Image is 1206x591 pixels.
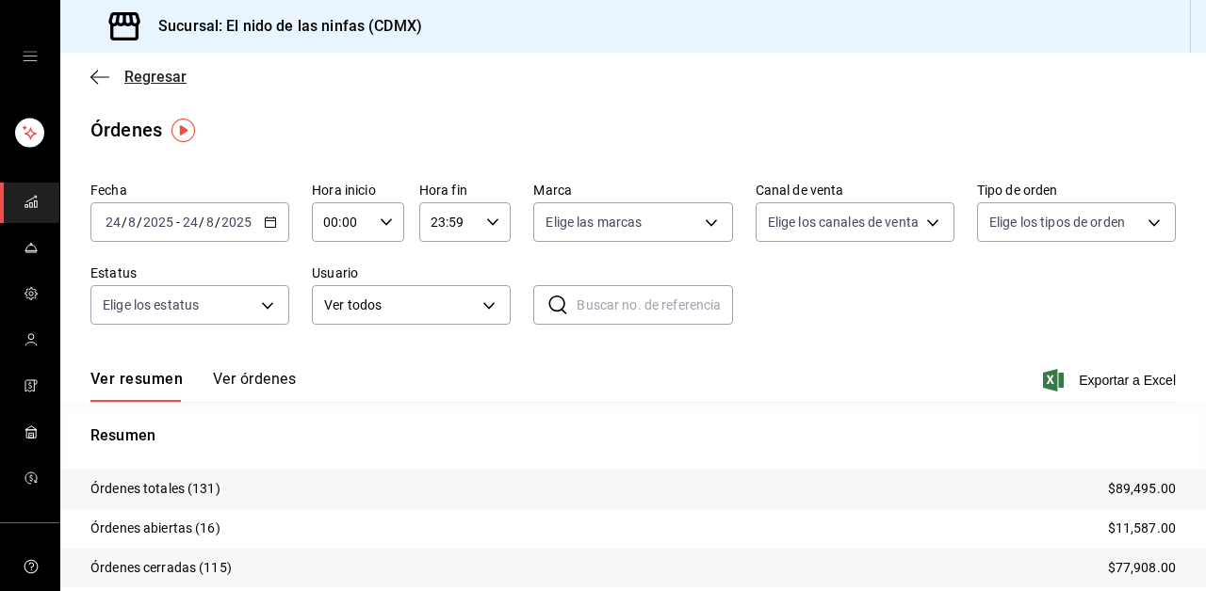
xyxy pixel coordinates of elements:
[124,68,187,86] span: Regresar
[989,213,1125,232] span: Elige los tipos de orden
[768,213,919,232] span: Elige los canales de venta
[182,215,199,230] input: --
[90,558,232,578] p: Órdenes cerradas (115)
[756,184,954,197] label: Canal de venta
[90,68,187,86] button: Regresar
[1047,369,1176,391] button: Exportar a Excel
[103,295,199,314] span: Elige los estatus
[127,215,137,230] input: --
[546,213,642,232] span: Elige las marcas
[215,215,220,230] span: /
[90,424,1176,447] p: Resumen
[1108,479,1176,499] p: $89,495.00
[977,184,1176,197] label: Tipo de orden
[176,215,180,230] span: -
[419,184,512,197] label: Hora fin
[23,49,38,64] button: open drawer
[142,215,174,230] input: ----
[90,479,220,499] p: Órdenes totales (131)
[533,184,732,197] label: Marca
[1108,519,1176,538] p: $11,587.00
[90,266,289,280] label: Estatus
[205,215,215,230] input: --
[90,116,162,144] div: Órdenes
[90,184,289,197] label: Fecha
[90,370,183,402] button: Ver resumen
[213,370,296,402] button: Ver órdenes
[312,184,404,197] label: Hora inicio
[577,286,732,324] input: Buscar no. de referencia
[90,370,296,402] div: navigation tabs
[90,519,220,538] p: Órdenes abiertas (16)
[171,119,195,142] img: Tooltip marker
[122,215,127,230] span: /
[324,295,476,315] span: Ver todos
[220,215,253,230] input: ----
[199,215,204,230] span: /
[143,15,422,38] h3: Sucursal: El nido de las ninfas (CDMX)
[312,266,511,280] label: Usuario
[105,215,122,230] input: --
[137,215,142,230] span: /
[1108,558,1176,578] p: $77,908.00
